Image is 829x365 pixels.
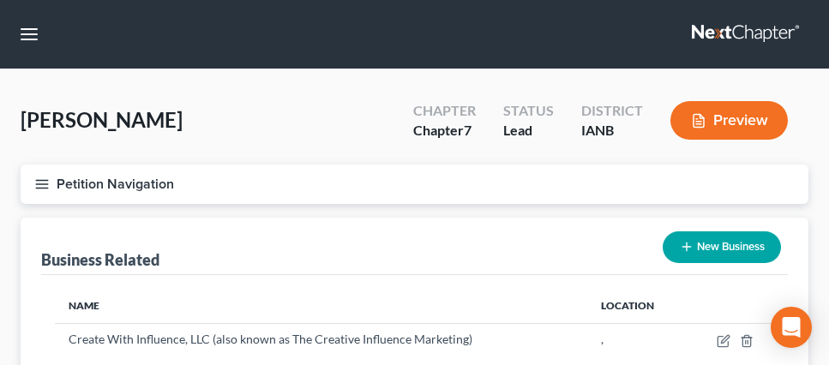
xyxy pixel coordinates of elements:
button: Preview [670,101,788,140]
div: District [581,101,643,121]
div: Open Intercom Messenger [771,307,812,348]
span: , [601,332,604,346]
div: Lead [503,121,554,141]
div: Chapter [413,121,476,141]
div: Business Related [41,249,159,270]
span: [PERSON_NAME] [21,107,183,132]
span: Location [601,299,654,312]
span: Create With Influence, LLC (also known as The Creative Influence Marketing) [69,332,472,346]
button: New Business [663,231,781,263]
div: IANB [581,121,643,141]
div: Chapter [413,101,476,121]
span: 7 [464,122,472,138]
div: Status [503,101,554,121]
span: Name [69,299,99,312]
button: Petition Navigation [21,165,808,204]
